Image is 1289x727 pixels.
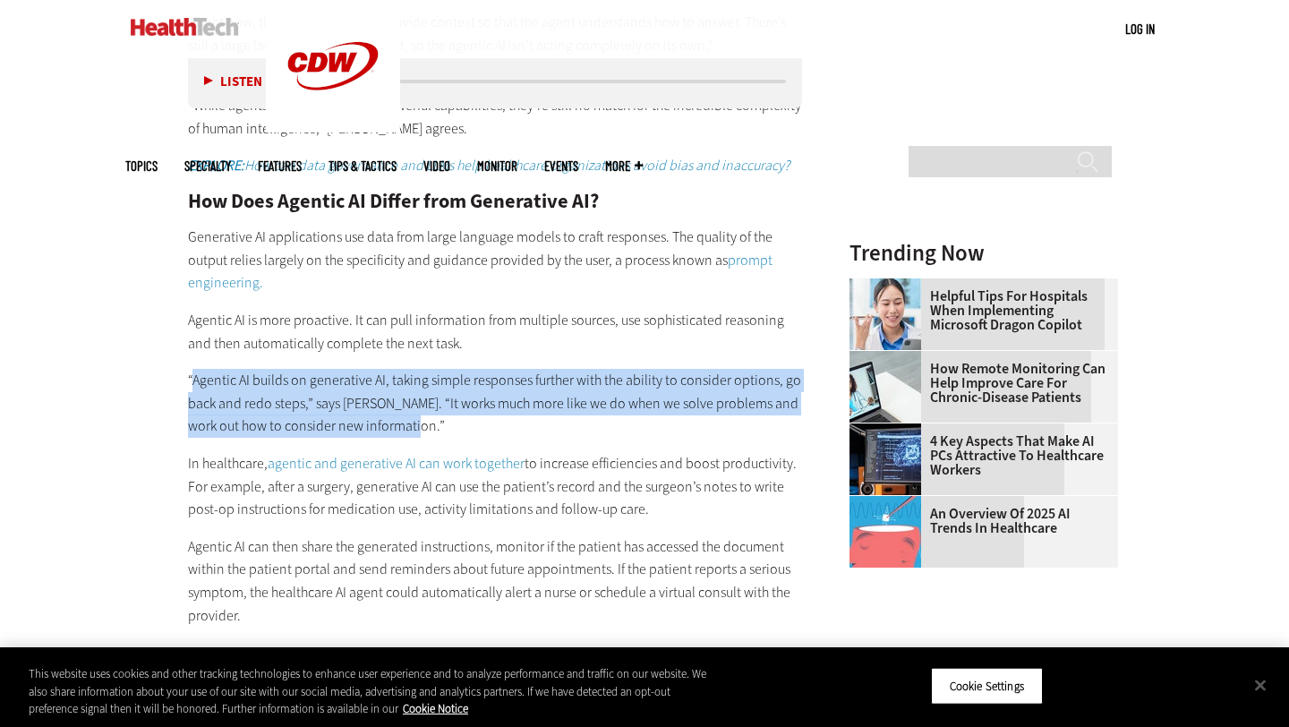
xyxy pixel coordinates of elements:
[329,159,397,173] a: Tips & Tactics
[268,454,525,473] a: agentic and generative AI can work together
[188,369,802,438] p: “Agentic AI builds on generative AI, taking simple responses further with the ability to consider...
[849,362,1107,405] a: How Remote Monitoring Can Help Improve Care for Chronic-Disease Patients
[188,452,802,521] p: In healthcare, to increase efficiencies and boost productivity. For example, after a surgery, gen...
[131,18,239,36] img: Home
[125,159,158,173] span: Topics
[258,159,302,173] a: Features
[29,665,709,718] div: This website uses cookies and other tracking technologies to enhance user experience and to analy...
[849,242,1118,264] h3: Trending Now
[849,351,921,423] img: Patient speaking with doctor
[188,309,802,355] p: Agentic AI is more proactive. It can pull information from multiple sources, use sophisticated re...
[849,278,921,350] img: Doctor using phone to dictate to tablet
[544,159,578,173] a: Events
[477,159,517,173] a: MonITor
[849,434,1107,477] a: 4 Key Aspects That Make AI PCs Attractive to Healthcare Workers
[849,423,930,438] a: Desktop monitor with brain AI concept
[266,118,400,137] a: CDW
[1125,21,1155,37] a: Log in
[849,423,921,495] img: Desktop monitor with brain AI concept
[605,159,643,173] span: More
[423,159,450,173] a: Video
[849,351,930,365] a: Patient speaking with doctor
[188,192,802,211] h2: How Does Agentic AI Differ from Generative AI?
[188,535,802,627] p: Agentic AI can then share the generated instructions, monitor if the patient has accessed the doc...
[849,496,930,510] a: illustration of computer chip being put inside head with waves
[849,496,921,568] img: illustration of computer chip being put inside head with waves
[849,289,1107,332] a: Helpful Tips for Hospitals When Implementing Microsoft Dragon Copilot
[1125,20,1155,38] div: User menu
[184,159,231,173] span: Specialty
[403,701,468,716] a: More information about your privacy
[1241,665,1280,705] button: Close
[931,667,1043,705] button: Cookie Settings
[188,226,802,295] p: Generative AI applications use data from large language models to craft responses. The quality of...
[849,507,1107,535] a: An Overview of 2025 AI Trends in Healthcare
[849,278,930,293] a: Doctor using phone to dictate to tablet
